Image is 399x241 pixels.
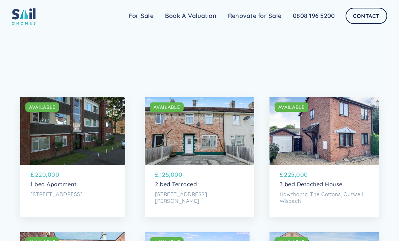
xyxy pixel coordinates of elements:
[222,9,287,23] a: Renovate for Sale
[30,191,115,198] p: [STREET_ADDRESS]
[29,104,55,111] div: AVAILABLE
[20,97,125,217] a: AVAILABLE£220,0001 bed Apartment[STREET_ADDRESS]
[155,170,159,179] p: £
[30,170,34,179] p: £
[154,104,180,111] div: AVAILABLE
[145,97,254,217] a: AVAILABLE£125,0002 bed Terraced[STREET_ADDRESS][PERSON_NAME]
[278,104,305,111] div: AVAILABLE
[280,191,369,204] p: Hawthorns, The Cottons, Outwell, Wisbech
[280,181,369,188] p: 3 bed Detached House
[160,170,183,179] p: 125,000
[155,191,244,204] p: [STREET_ADDRESS][PERSON_NAME]
[280,170,284,179] p: £
[123,9,159,23] a: For Sale
[284,170,308,179] p: 225,000
[159,9,222,23] a: Book A Valuation
[35,170,60,179] p: 220,000
[287,9,341,23] a: 0808 196 5200
[269,97,379,217] a: AVAILABLE£225,0003 bed Detached HouseHawthorns, The Cottons, Outwell, Wisbech
[12,7,36,25] img: sail home logo colored
[346,8,387,24] a: Contact
[30,181,115,188] p: 1 bed Apartment
[155,181,244,188] p: 2 bed Terraced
